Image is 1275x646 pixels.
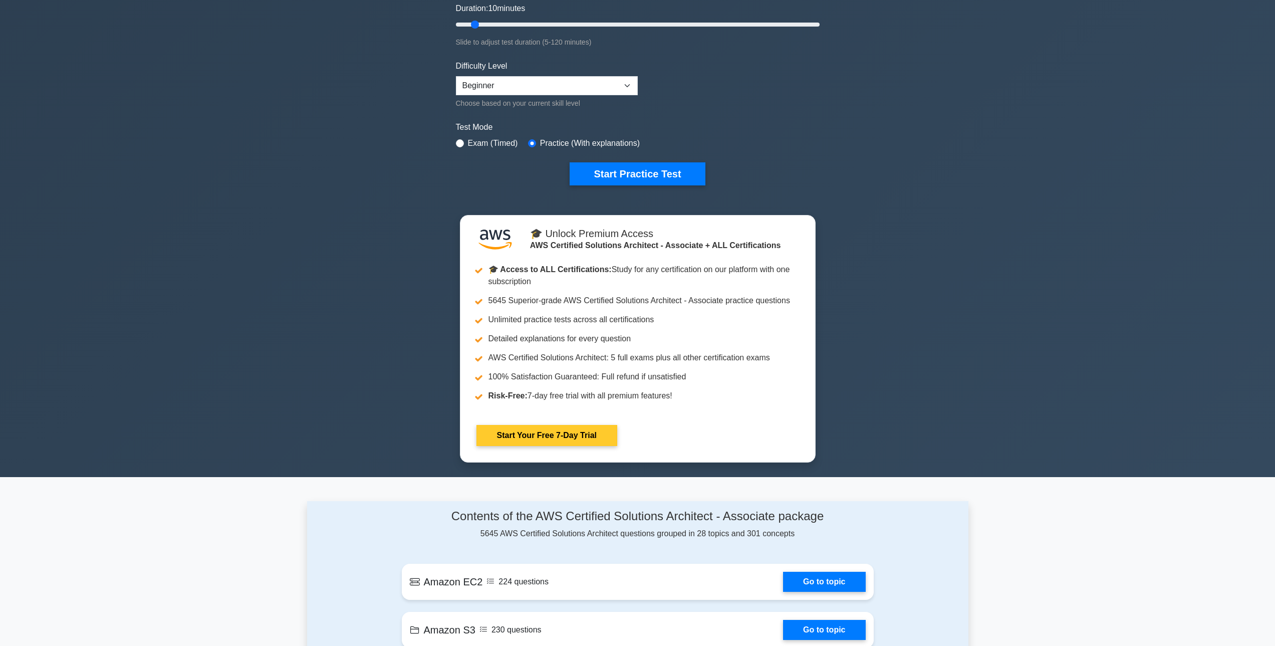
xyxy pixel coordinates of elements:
span: 10 [488,4,497,13]
label: Duration: minutes [456,3,526,15]
div: Choose based on your current skill level [456,97,638,109]
label: Test Mode [456,121,820,133]
button: Start Practice Test [570,162,705,185]
a: Start Your Free 7-Day Trial [476,425,617,446]
div: Slide to adjust test duration (5-120 minutes) [456,36,820,48]
label: Exam (Timed) [468,137,518,149]
div: 5645 AWS Certified Solutions Architect questions grouped in 28 topics and 301 concepts [402,509,874,540]
h4: Contents of the AWS Certified Solutions Architect - Associate package [402,509,874,524]
a: Go to topic [783,620,865,640]
label: Practice (With explanations) [540,137,640,149]
label: Difficulty Level [456,60,507,72]
a: Go to topic [783,572,865,592]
